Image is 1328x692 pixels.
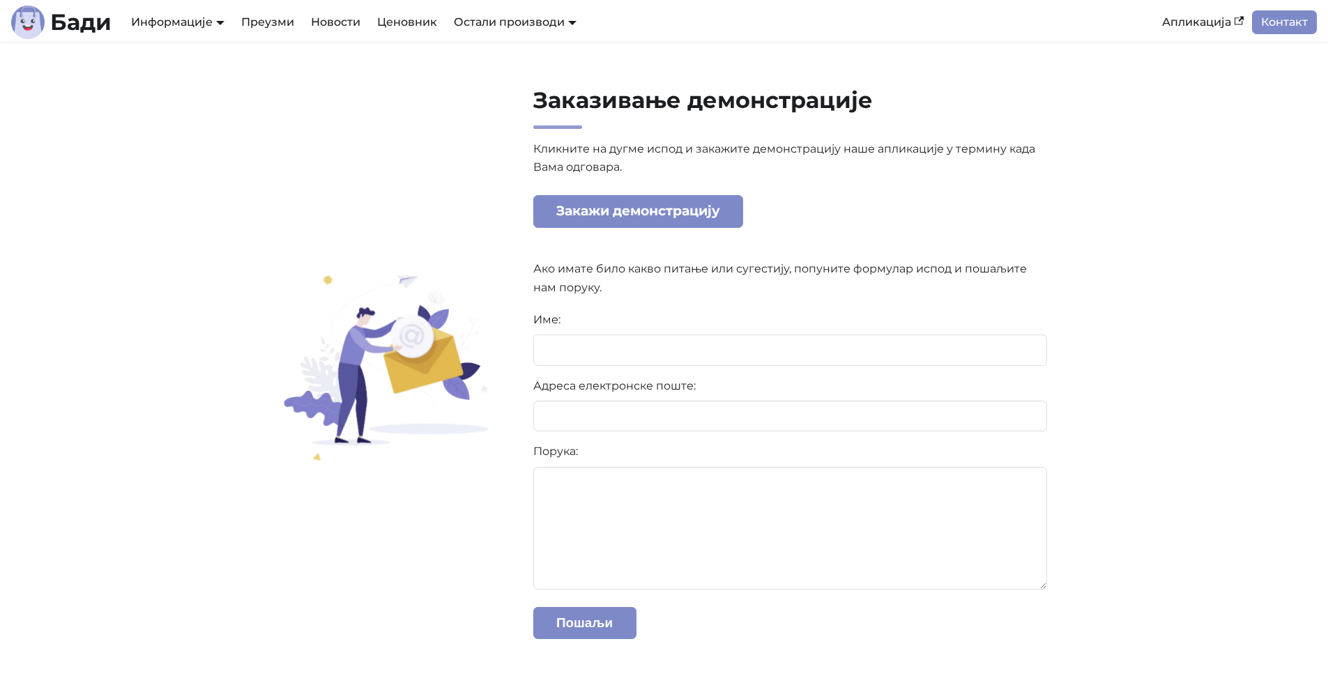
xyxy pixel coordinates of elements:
a: Новости [303,10,369,34]
a: Контакт [1252,10,1317,34]
label: Порука: [533,443,1048,461]
a: Закажи демонстрацију [533,195,744,228]
img: Заказивање демонстрације [276,272,492,461]
button: Пошаљи [533,607,636,640]
a: Ценовник [369,10,445,34]
a: Остали производи [454,15,577,29]
p: Кликните на дугме испод и закажите демонстрацију наше апликације у термину када Вама одговара. [533,140,1048,246]
label: Адреса електронске поште: [533,377,1048,395]
p: Ако имате било какво питање или сугестију, попуните формулар испод и пошаљите нам поруку. [533,260,1048,297]
a: Информације [131,15,224,29]
a: ЛогоЛогоБади [11,6,112,39]
b: Бади [50,11,112,33]
label: Име: [533,311,1048,329]
img: Лого [11,6,45,39]
h2: Заказивање демонстрације [533,86,1048,129]
a: Преузми [233,10,303,34]
a: Апликација [1154,10,1252,34]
